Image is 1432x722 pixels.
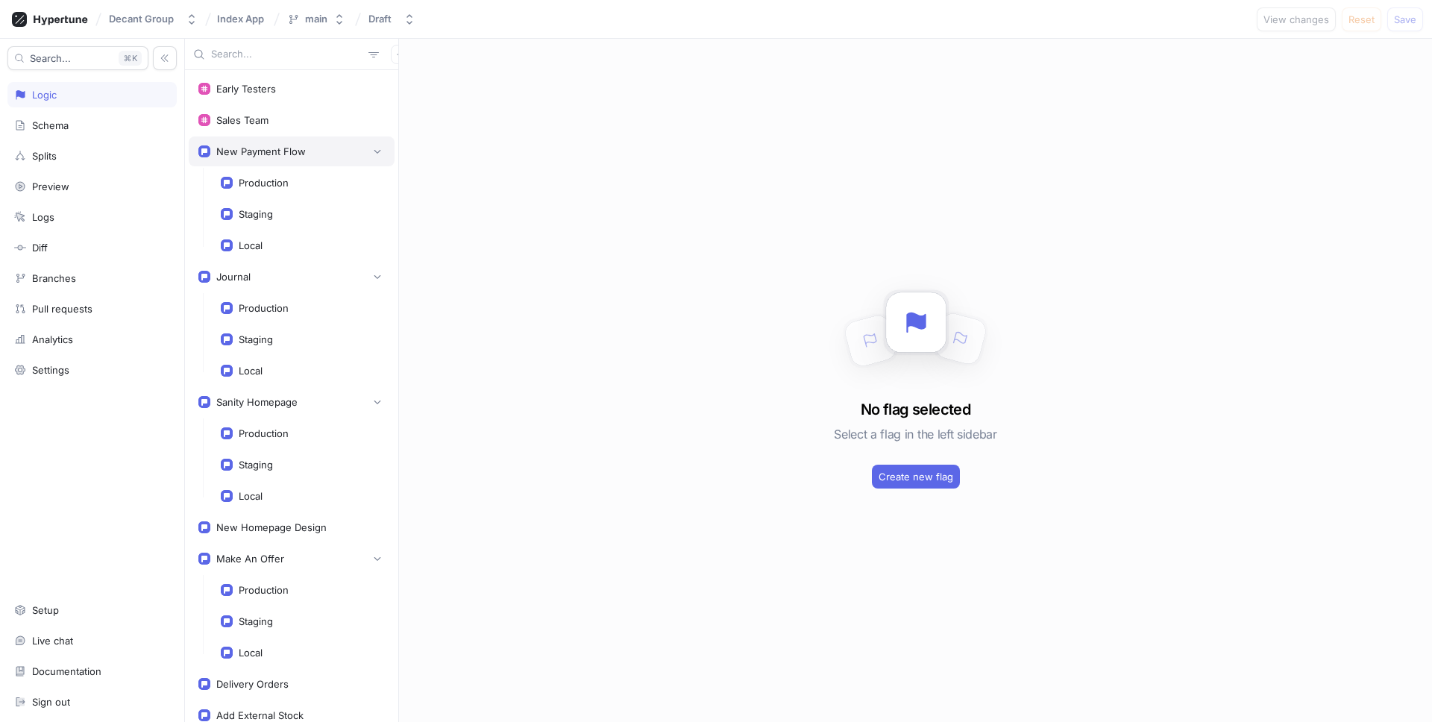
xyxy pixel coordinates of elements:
[239,615,273,627] div: Staging
[32,119,69,131] div: Schema
[216,396,298,408] div: Sanity Homepage
[1257,7,1336,31] button: View changes
[7,659,177,684] a: Documentation
[216,553,284,565] div: Make An Offer
[239,239,263,251] div: Local
[239,427,289,439] div: Production
[119,51,142,66] div: K
[216,678,289,690] div: Delivery Orders
[239,490,263,502] div: Local
[239,459,273,471] div: Staging
[32,635,73,647] div: Live chat
[32,665,101,677] div: Documentation
[239,177,289,189] div: Production
[879,472,953,481] span: Create new flag
[239,208,273,220] div: Staging
[216,83,276,95] div: Early Testers
[216,709,304,721] div: Add External Stock
[1263,15,1329,24] span: View changes
[239,584,289,596] div: Production
[834,421,996,448] h5: Select a flag in the left sidebar
[239,365,263,377] div: Local
[872,465,960,489] button: Create new flag
[362,7,421,31] button: Draft
[305,13,327,25] div: main
[281,7,351,31] button: main
[32,211,54,223] div: Logs
[32,242,48,254] div: Diff
[239,302,289,314] div: Production
[1342,7,1381,31] button: Reset
[1394,15,1416,24] span: Save
[368,13,392,25] div: Draft
[32,89,57,101] div: Logic
[109,13,174,25] div: Decant Group
[30,54,71,63] span: Search...
[32,180,69,192] div: Preview
[103,7,204,31] button: Decant Group
[32,303,92,315] div: Pull requests
[216,114,268,126] div: Sales Team
[216,271,251,283] div: Journal
[7,46,148,70] button: Search...K
[216,521,327,533] div: New Homepage Design
[211,47,362,62] input: Search...
[1387,7,1423,31] button: Save
[32,604,59,616] div: Setup
[32,696,70,708] div: Sign out
[32,333,73,345] div: Analytics
[217,13,264,24] span: Index App
[216,145,306,157] div: New Payment Flow
[32,150,57,162] div: Splits
[239,647,263,659] div: Local
[861,398,970,421] h3: No flag selected
[32,364,69,376] div: Settings
[32,272,76,284] div: Branches
[1348,15,1375,24] span: Reset
[239,333,273,345] div: Staging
